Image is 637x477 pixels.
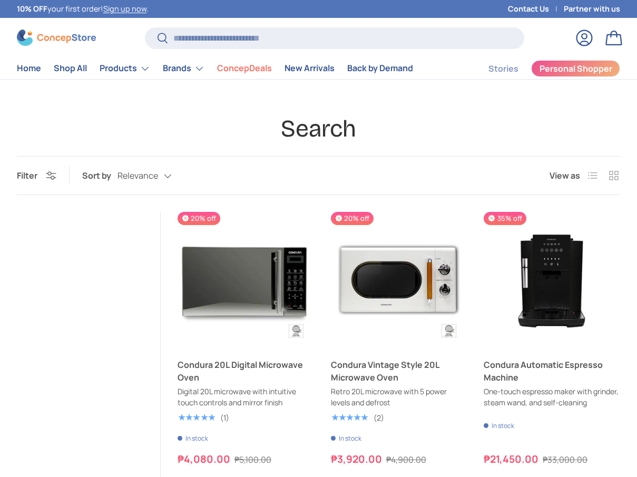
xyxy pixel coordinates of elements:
p: your first order! . [17,3,149,15]
a: Partner with us [564,3,620,15]
a: Sign up now [103,4,146,14]
span: Personal Shopper [540,64,612,73]
a: Personal Shopper [531,60,620,77]
a: Condura Vintage Style 20L Microwave Oven [331,358,467,384]
summary: Products [93,58,156,79]
nav: Secondary [463,58,620,79]
label: Sort by [82,169,117,182]
a: Condura Automatic Espresso Machine [484,358,620,384]
a: Back by Demand [347,58,413,79]
a: Products [100,58,150,79]
summary: Brands [156,58,211,79]
a: Home [17,58,41,79]
span: View as [550,169,580,182]
a: Condura 20L Digital Microwave Oven [178,358,314,384]
span: 20% off [178,212,220,225]
a: Brands [163,58,204,79]
a: Contact Us [508,3,564,15]
a: Condura Automatic Espresso Machine [484,212,620,348]
span: Filter [17,170,37,181]
a: Condura 20L Digital Microwave Oven [178,212,314,348]
a: Condura Vintage Style 20L Microwave Oven [331,212,467,348]
img: ConcepStore [17,30,96,46]
nav: Primary [17,58,413,79]
span: Relevance [117,171,158,181]
strong: 10% OFF [17,4,47,14]
button: Relevance [117,167,193,185]
a: Shop All [54,58,87,79]
button: Filter [17,170,56,181]
span: 35% off [484,212,526,225]
a: Stories [488,59,518,79]
h1: Search [17,114,620,144]
span: 20% off [331,212,374,225]
a: ConcepDeals [217,58,272,79]
a: New Arrivals [285,58,335,79]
